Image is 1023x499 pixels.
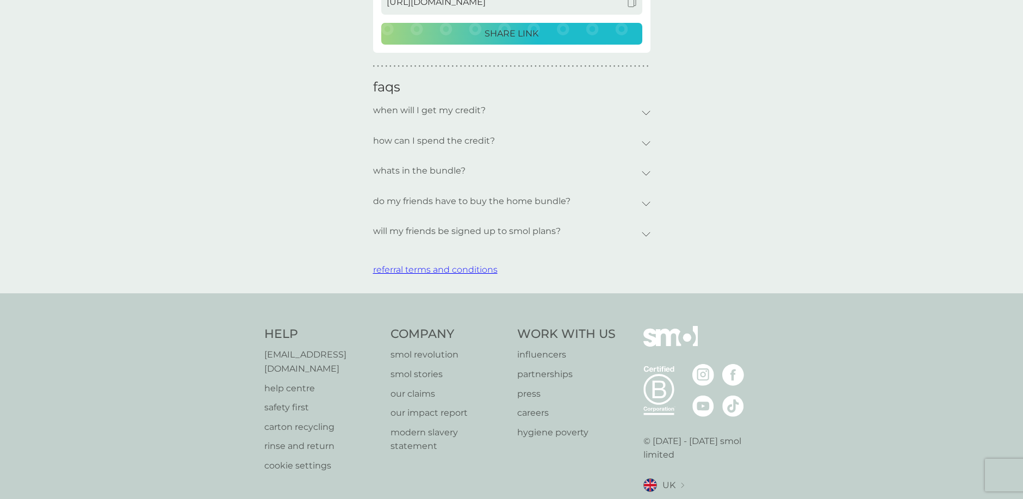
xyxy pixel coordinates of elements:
p: ● [501,64,504,69]
a: carton recycling [264,420,380,434]
p: ● [435,64,437,69]
p: ● [547,64,549,69]
p: ● [593,64,595,69]
button: SHARE LINK [381,23,642,45]
a: safety first [264,401,380,415]
p: ● [377,64,379,69]
p: ● [410,64,412,69]
p: ● [584,64,586,69]
img: visit the smol Tiktok page [722,395,744,417]
img: visit the smol Facebook page [722,364,744,386]
p: ● [617,64,619,69]
p: ● [551,64,553,69]
a: our impact report [390,406,506,420]
p: ● [622,64,624,69]
p: ● [634,64,636,69]
p: ● [476,64,479,69]
p: ● [647,64,649,69]
p: when will I get my credit? [373,98,486,123]
p: ● [423,64,425,69]
p: cookie settings [264,459,380,473]
p: ● [526,64,529,69]
a: careers [517,406,616,420]
p: ● [497,64,499,69]
p: ● [530,64,532,69]
p: ● [431,64,433,69]
a: hygiene poverty [517,426,616,440]
a: [EMAIL_ADDRESS][DOMAIN_NAME] [264,348,380,375]
p: ● [510,64,512,69]
button: referral terms and conditions [373,263,498,277]
img: visit the smol Youtube page [692,395,714,417]
p: ● [535,64,537,69]
a: help centre [264,381,380,396]
a: smol revolution [390,348,506,362]
p: will my friends be signed up to smol plans? [373,219,561,244]
a: partnerships [517,367,616,381]
img: UK flag [643,478,657,492]
a: press [517,387,616,401]
p: ● [560,64,562,69]
p: ● [493,64,495,69]
p: ● [473,64,475,69]
p: ● [443,64,445,69]
p: do my friends have to buy the home bundle? [373,189,571,214]
p: ● [402,64,404,69]
p: ● [373,64,375,69]
p: ● [460,64,462,69]
p: ● [605,64,607,69]
p: ● [439,64,442,69]
p: SHARE LINK [485,27,538,41]
p: ● [522,64,524,69]
p: ● [518,64,520,69]
p: ● [394,64,396,69]
a: rinse and return [264,439,380,453]
h4: Company [390,326,506,343]
img: select a new location [681,483,684,489]
span: UK [662,478,675,492]
p: ● [626,64,628,69]
p: modern slavery statement [390,426,506,453]
p: ● [448,64,450,69]
a: our claims [390,387,506,401]
p: ● [451,64,454,69]
img: visit the smol Instagram page [692,364,714,386]
span: referral terms and conditions [373,264,498,275]
p: ● [389,64,392,69]
p: ● [489,64,491,69]
p: ● [555,64,557,69]
p: ● [456,64,458,69]
p: ● [464,64,466,69]
img: smol [643,326,698,363]
p: ● [481,64,483,69]
p: ● [588,64,591,69]
p: ● [638,64,641,69]
a: influencers [517,348,616,362]
p: ● [468,64,470,69]
p: ● [398,64,400,69]
p: ● [539,64,541,69]
p: ● [609,64,611,69]
p: ● [414,64,417,69]
p: ● [568,64,570,69]
p: ● [601,64,603,69]
p: ● [543,64,545,69]
p: ● [572,64,574,69]
p: ● [381,64,383,69]
p: ● [642,64,644,69]
a: smol stories [390,367,506,381]
p: ● [514,64,516,69]
p: ● [427,64,429,69]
